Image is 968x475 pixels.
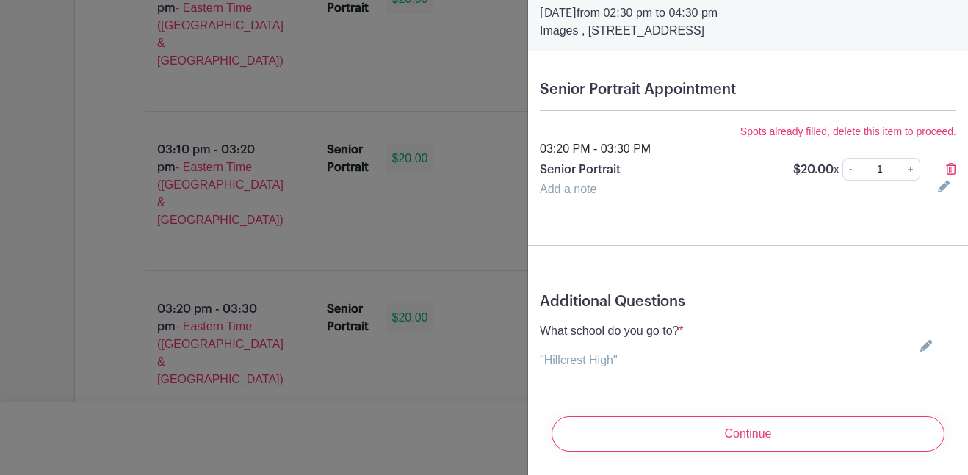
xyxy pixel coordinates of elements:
a: Add a note [540,183,596,195]
p: from 02:30 pm to 04:30 pm [540,4,956,22]
small: Spots already filled, delete this item to proceed. [740,126,956,137]
a: "Hillcrest High" [540,354,618,366]
a: - [842,158,859,181]
strong: [DATE] [540,7,577,19]
div: 03:20 PM - 03:30 PM [531,140,965,158]
a: + [902,158,920,181]
h5: Senior Portrait Appointment [540,81,956,98]
input: Continue [552,416,944,452]
span: x [834,163,839,175]
p: What school do you go to? [540,322,684,340]
h5: Additional Questions [540,293,956,311]
p: $20.00 [793,161,839,178]
p: Senior Portrait [540,161,776,178]
p: Images , [STREET_ADDRESS] [540,22,956,40]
